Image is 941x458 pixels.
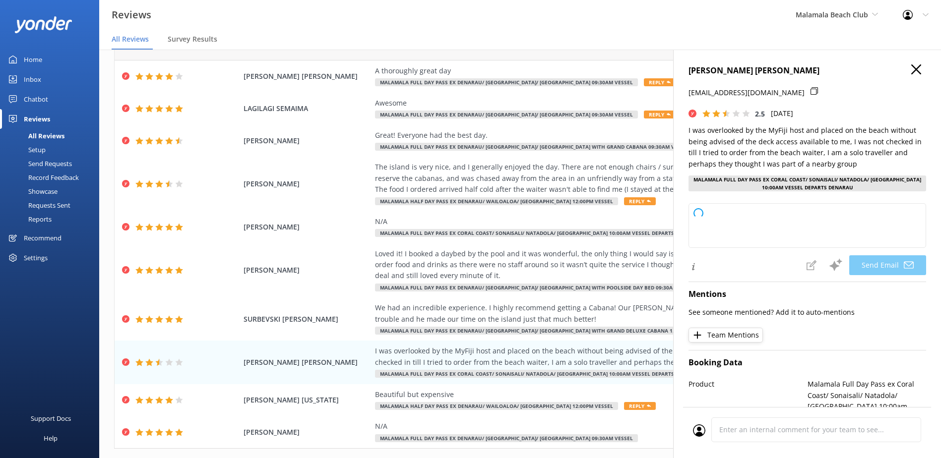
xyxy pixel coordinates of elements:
span: Malamala Full Day Pass ex Denarau/ [GEOGRAPHIC_DATA]/ [GEOGRAPHIC_DATA] 09:30am Vessel [375,111,638,118]
div: We had an incredible experience. I highly recommend getting a Cabana! Our [PERSON_NAME] was amazi... [375,302,826,325]
div: Requests Sent [6,198,70,212]
span: Malamala Full Day Pass ex Denarau/ [GEOGRAPHIC_DATA]/ [GEOGRAPHIC_DATA] 09:30am Vessel [375,78,638,86]
span: Malamala Full Day Pass ex Denarau/ [GEOGRAPHIC_DATA]/ [GEOGRAPHIC_DATA] with Poolside Day Bed 09:... [375,284,702,291]
a: Reports [6,212,99,226]
div: N/A [375,421,826,432]
span: [PERSON_NAME] [244,222,370,232]
div: Awesome [375,98,826,109]
p: Malamala Full Day Pass ex Coral Coast/ Sonaisali/ Natadola/ [GEOGRAPHIC_DATA] 10:00am vessel Depa... [808,379,927,423]
img: yonder-white-logo.png [15,16,72,33]
div: A thoroughly great day [375,65,826,76]
h4: Mentions [689,288,926,301]
span: Malamala Half Day Pass ex Denarau/ Wailoaloa/ [GEOGRAPHIC_DATA] 12:00pm vessel [375,402,618,410]
div: Send Requests [6,157,72,171]
div: The island is very nice, and I generally enjoyed the day. There are not enough chairs / sun loung... [375,162,826,195]
span: [PERSON_NAME] [PERSON_NAME] [244,357,370,368]
p: I was overlooked by the MyFiji host and placed on the beach without being advised of the deck acc... [689,125,926,170]
h3: Reviews [112,7,151,23]
span: Malamala Full Day Pass ex Denarau/ [GEOGRAPHIC_DATA]/ [GEOGRAPHIC_DATA] with Grand Cabana 09:30am... [375,143,694,151]
button: Team Mentions [689,328,763,343]
span: Malamala Beach Club [796,10,868,19]
div: Great! Everyone had the best day. [375,130,826,141]
a: Send Requests [6,157,99,171]
span: [PERSON_NAME] [PERSON_NAME] [244,71,370,82]
p: See someone mentioned? Add it to auto-mentions [689,307,926,318]
span: Malamala Full Day Pass ex Coral Coast/ Sonaisali/ Natadola/ [GEOGRAPHIC_DATA] 10:00am vessel Depa... [375,370,705,378]
div: All Reviews [6,129,64,143]
div: Settings [24,248,48,268]
div: I was overlooked by the MyFiji host and placed on the beach without being advised of the deck acc... [375,345,826,368]
span: [PERSON_NAME] [US_STATE] [244,395,370,405]
div: N/A [375,216,826,227]
div: Home [24,50,42,69]
div: Chatbot [24,89,48,109]
div: Reports [6,212,52,226]
span: Reply [624,197,656,205]
span: [PERSON_NAME] [244,178,370,189]
div: Recommend [24,228,62,248]
div: Help [44,428,58,448]
span: Reply [644,78,676,86]
div: Setup [6,143,46,157]
span: All Reviews [112,34,149,44]
span: Malamala Half Day Pass ex Denarau/ Wailoaloa/ [GEOGRAPHIC_DATA] 12:00pm vessel [375,197,618,205]
a: Record Feedback [6,171,99,184]
p: Product [689,379,808,423]
div: Record Feedback [6,171,79,184]
img: user_profile.svg [693,424,705,437]
span: [PERSON_NAME] [244,427,370,438]
a: Showcase [6,184,99,198]
span: [PERSON_NAME] [244,265,370,276]
span: SURBEVSKI [PERSON_NAME] [244,314,370,325]
h4: Booking Data [689,356,926,369]
div: Malamala Full Day Pass ex Coral Coast/ Sonaisali/ Natadola/ [GEOGRAPHIC_DATA] 10:00am vessel Depa... [689,175,926,191]
div: Support Docs [31,408,71,428]
span: Malamala Full Day Pass ex Denarau/ [GEOGRAPHIC_DATA]/ [GEOGRAPHIC_DATA] with Grand Deluxe Cabana 1. [375,327,679,335]
span: LAGILAGI SEMAIMA [244,103,370,114]
span: Reply [644,111,676,118]
span: Survey Results [168,34,217,44]
div: Beautiful but expensive [375,389,826,400]
span: Reply [624,402,656,410]
a: All Reviews [6,129,99,143]
div: Showcase [6,184,58,198]
p: [DATE] [771,108,793,119]
a: Setup [6,143,99,157]
p: [EMAIL_ADDRESS][DOMAIN_NAME] [689,87,805,98]
div: Inbox [24,69,41,89]
a: Requests Sent [6,198,99,212]
span: Malamala Full Day Pass ex Coral Coast/ Sonaisali/ Natadola/ [GEOGRAPHIC_DATA] 10:00am vessel Depa... [375,229,705,237]
span: Malamala Full Day Pass ex Denarau/ [GEOGRAPHIC_DATA]/ [GEOGRAPHIC_DATA] 09:30am Vessel [375,434,638,442]
div: Reviews [24,109,50,129]
span: [PERSON_NAME] [244,135,370,146]
button: Close [911,64,921,75]
div: Loved it! I booked a daybed by the pool and it was wonderful, the only thing I would say is that ... [375,248,826,282]
span: 2.5 [755,109,765,118]
h4: [PERSON_NAME] [PERSON_NAME] [689,64,926,77]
